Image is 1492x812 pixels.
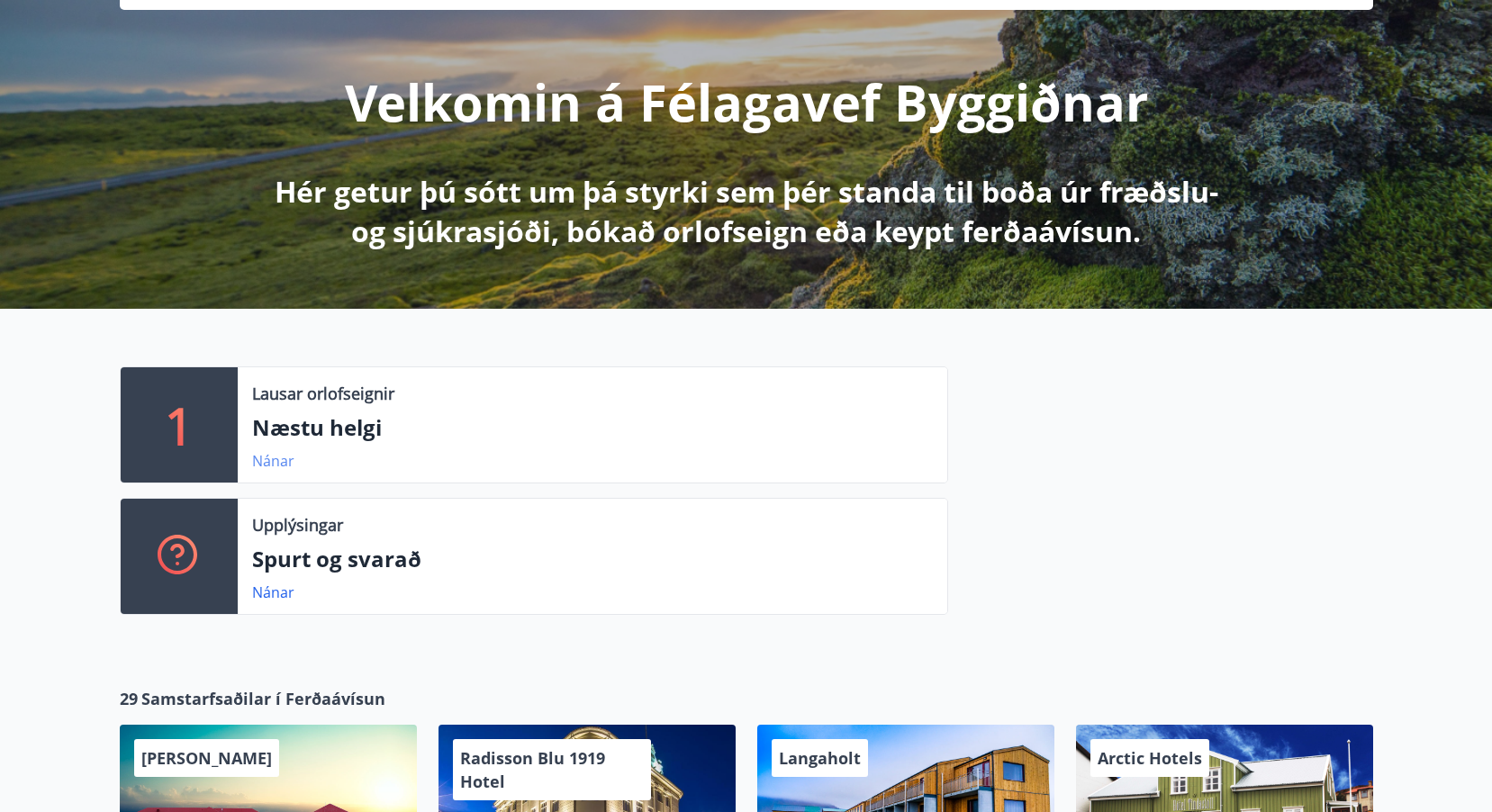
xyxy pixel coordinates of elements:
p: Upplýsingar [252,513,343,537]
p: Lausar orlofseignir [252,382,394,405]
p: 1 [165,391,194,459]
p: Spurt og svarað [252,544,933,574]
a: Nánar [252,451,294,471]
span: Arctic Hotels [1098,747,1202,769]
p: Velkomin á Félagavef Byggiðnar [345,68,1148,136]
a: Nánar [252,582,294,602]
p: Hér getur þú sótt um þá styrki sem þér standa til boða úr fræðslu- og sjúkrasjóði, bókað orlofsei... [271,172,1222,251]
span: 29 [120,687,138,710]
span: Radisson Blu 1919 Hotel [460,747,605,792]
span: Langaholt [779,747,861,769]
span: [PERSON_NAME] [141,747,272,769]
span: Samstarfsaðilar í Ferðaávísun [141,687,385,710]
p: Næstu helgi [252,412,933,443]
